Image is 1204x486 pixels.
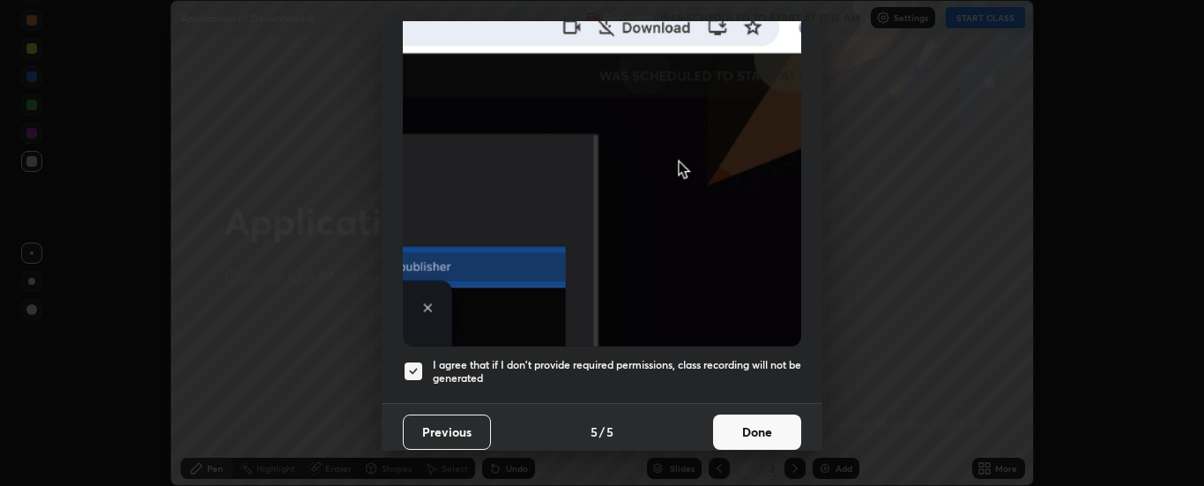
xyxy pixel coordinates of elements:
h4: 5 [591,422,598,441]
h4: / [599,422,605,441]
button: Previous [403,415,491,450]
h4: 5 [606,422,613,441]
h5: I agree that if I don't provide required permissions, class recording will not be generated [433,358,801,385]
button: Done [713,415,801,450]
